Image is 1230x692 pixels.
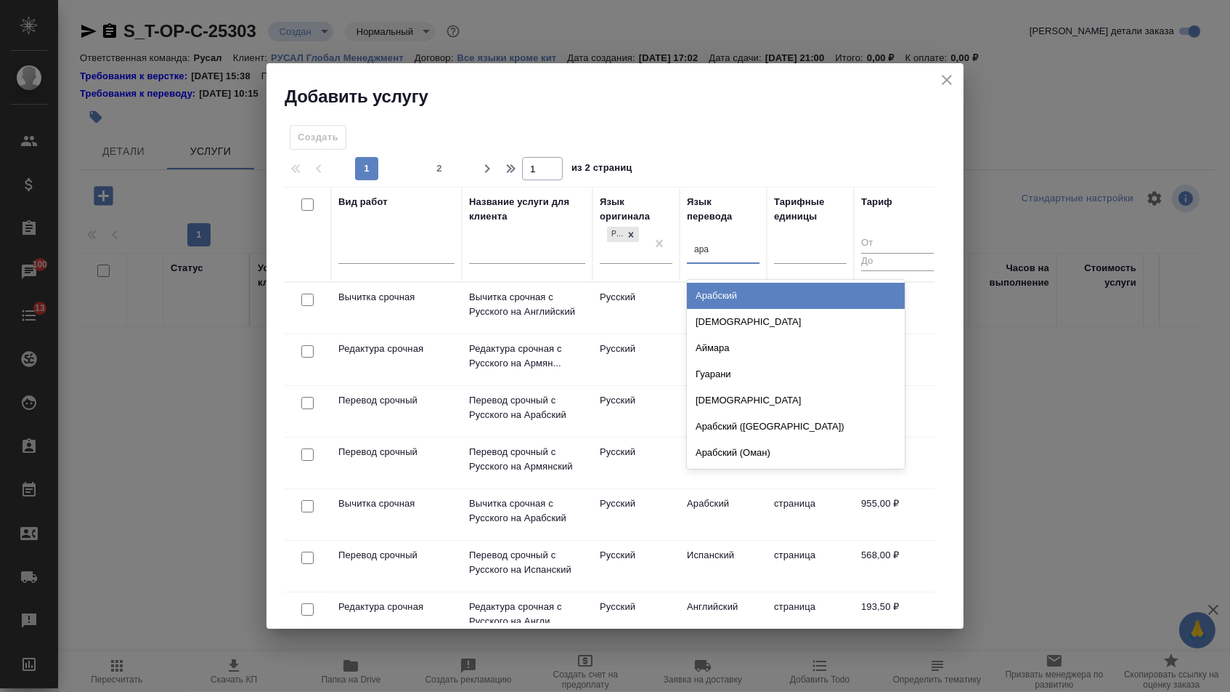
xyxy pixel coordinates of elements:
[469,342,585,371] p: Редактура срочная с Русского на Армян...
[469,393,585,422] p: Перевод срочный с Русского на Арабский
[687,335,905,361] div: Аймара
[571,159,632,180] span: из 2 страниц
[338,548,455,563] p: Перевод срочный
[592,386,680,437] td: Русский
[767,541,854,592] td: страница
[687,414,905,440] div: Арабский ([GEOGRAPHIC_DATA])
[861,195,892,209] div: Тариф
[680,334,767,385] td: Армянский
[606,225,640,244] div: Русский
[607,227,623,242] div: Русский
[469,445,585,474] p: Перевод срочный с Русского на Армянский
[469,548,585,577] p: Перевод срочный с Русского на Испанский
[338,445,455,459] p: Перевод срочный
[338,290,455,305] p: Вычитка срочная
[861,235,934,253] input: От
[687,283,905,309] div: Арабский
[680,386,767,437] td: Арабский
[469,496,585,526] p: Вычитка срочная с Русского на Арабский
[854,541,941,592] td: 568,00 ₽
[774,195,847,224] div: Тарифные единицы
[767,592,854,643] td: страница
[680,541,767,592] td: Испанский
[592,438,680,488] td: Русский
[338,393,455,408] p: Перевод срочный
[592,489,680,540] td: Русский
[428,161,451,176] span: 2
[592,592,680,643] td: Русский
[687,195,759,224] div: Язык перевода
[469,290,585,319] p: Вычитка срочная с Русского на Английский
[592,334,680,385] td: Русский
[680,489,767,540] td: Арабский
[469,600,585,629] p: Редактура срочная с Русского на Англи...
[285,85,964,108] h2: Добавить услугу
[338,496,455,511] p: Вычитка срочная
[592,541,680,592] td: Русский
[338,195,388,209] div: Вид работ
[338,600,455,614] p: Редактура срочная
[687,309,905,335] div: [DEMOGRAPHIC_DATA]
[936,69,958,91] button: close
[854,592,941,643] td: 193,50 ₽
[428,157,451,180] button: 2
[469,195,585,224] div: Название услуги для клиента
[767,489,854,540] td: страница
[338,342,455,356] p: Редактура срочная
[680,592,767,643] td: Английский
[687,387,905,414] div: [DEMOGRAPHIC_DATA]
[680,283,767,334] td: Английский
[600,195,672,224] div: Язык оригинала
[687,361,905,387] div: Гуарани
[861,253,934,271] input: До
[592,283,680,334] td: Русский
[680,438,767,488] td: Армянский
[687,440,905,466] div: Арабский (Оман)
[854,489,941,540] td: 955,00 ₽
